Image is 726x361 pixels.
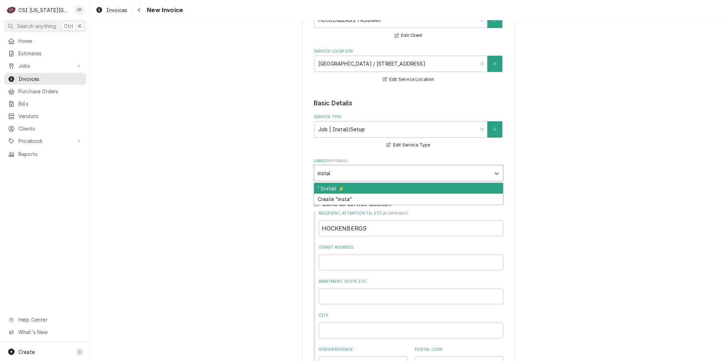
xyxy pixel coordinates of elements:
a: Bills [4,98,86,110]
div: CSI Kansas City's Avatar [6,5,16,15]
span: Pricebook [18,137,72,145]
button: Search anythingCtrlK [4,20,86,32]
span: Home [18,37,83,45]
a: Purchase Orders [4,85,86,97]
div: Service Location [314,49,503,84]
span: Invoices [106,6,127,14]
span: Invoices [18,75,83,83]
div: PP [74,5,84,15]
a: Go to Help Center [4,314,86,326]
label: State/Province [319,347,407,352]
span: Vendors [18,112,83,120]
a: Estimates [4,48,86,59]
div: City [319,313,503,338]
legend: Basic Details [314,99,503,108]
span: C [78,348,82,356]
a: Invoices [93,4,130,16]
div: CSI [US_STATE][GEOGRAPHIC_DATA] [18,6,71,14]
span: Bills [18,100,83,107]
a: Vendors [4,110,86,122]
span: K [78,22,82,30]
span: New Invoice [145,5,183,15]
svg: Create New Location [493,61,497,66]
label: Postal Code [415,347,503,352]
span: Help Center [18,316,82,323]
button: Navigate back [133,4,145,16]
span: What's New [18,328,82,336]
div: C [6,5,16,15]
svg: Create New Service [493,127,497,132]
span: Search anything [17,22,56,30]
div: ¹ Install ⚡️ [314,183,503,194]
div: Philip Potter's Avatar [74,5,84,15]
div: Labels [314,158,503,181]
a: Go to Jobs [4,60,86,72]
button: Edit Service Location [382,75,435,84]
a: Clients [4,123,86,134]
button: Edit Client [393,31,423,40]
div: Apartment, Suite, etc. [319,279,503,304]
span: Reports [18,150,83,158]
span: Create [18,349,35,355]
span: Clients [18,125,83,132]
button: Create New Service [487,121,502,138]
label: Labels [314,158,503,164]
div: Create "insta" [314,194,503,205]
label: Recipient, Attention To, etc. [319,211,503,216]
a: Go to Pricebook [4,135,86,147]
a: Reports [4,148,86,160]
label: Apartment, Suite, etc. [319,279,503,284]
span: ( if different ) [383,211,408,215]
label: Street Address [319,245,503,250]
span: Jobs [18,62,72,70]
label: Service Location [314,49,503,54]
div: Service Type [314,114,503,149]
span: Purchase Orders [18,88,83,95]
a: Go to What's New [4,326,86,338]
a: Invoices [4,73,86,85]
button: Create New Location [487,56,502,72]
span: Ctrl [64,22,73,30]
div: Street Address [319,245,503,270]
span: ( optional ) [328,159,348,163]
div: Client [314,5,503,40]
label: City [319,313,503,318]
label: Service Type [314,114,503,120]
button: Edit Service Type [385,141,431,150]
span: Estimates [18,50,83,57]
div: Recipient, Attention To, etc. [319,211,503,236]
a: Home [4,35,86,47]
